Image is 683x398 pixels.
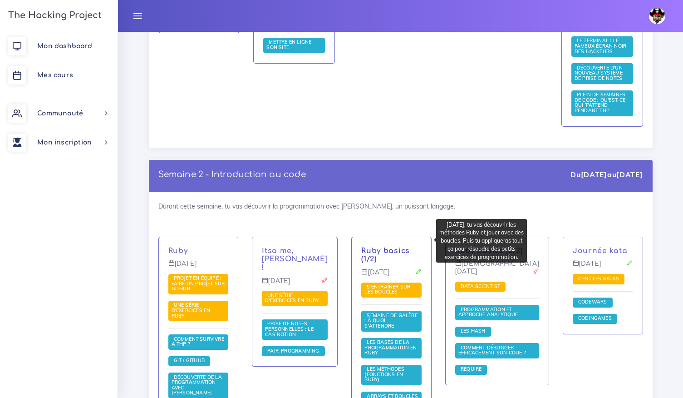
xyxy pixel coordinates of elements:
a: Une série d'exercices en Ruby [172,302,211,319]
a: Ruby basics (1/2) [361,247,410,264]
a: Ruby [168,247,188,255]
div: [DATE], tu vas découvrir les méthodes Ruby et jouer avec des boucles. Puis tu appliqueras tout ça... [436,219,527,263]
a: Le terminal : le fameux écran noir des hackeurs [575,38,627,55]
a: Programmation et approche analytique [458,307,520,318]
a: Plein de semaines de code : qu'est-ce qui t'attend pendant THP [575,92,626,114]
img: avatar [649,8,665,24]
a: Data scientist [458,283,502,289]
span: Plein de semaines de code : qu'est-ce qui t'attend pendant THP [575,91,626,114]
span: Comment survivre à THP ? [172,336,224,348]
span: Découverte d'un nouveau système de prise de notes [575,65,625,81]
a: Une série d'exercices en Ruby [265,293,321,304]
a: Codewars [576,299,609,305]
strong: [DATE] [616,170,643,179]
a: S'entraîner sur les boucles [364,284,410,296]
a: Comment débugger efficacement son code ? [458,344,528,356]
p: [DATE] [361,269,422,283]
a: Projet en équipe : faire un projet sur Github [172,275,225,292]
span: Require [458,366,484,372]
a: Les Hash [458,328,488,334]
span: Une série d'exercices en Ruby [172,302,211,318]
a: Pair-Programming [265,348,321,354]
span: Communauté [37,110,83,117]
a: Itsa me, [PERSON_NAME] ! [262,247,328,272]
span: S'entraîner sur les boucles [364,284,410,295]
span: Codingames [576,315,614,321]
a: Git / Github [172,358,207,364]
span: Pair-Programming [265,348,321,354]
span: Mes cours [37,72,73,79]
p: [DATE] [168,260,229,274]
strong: [DATE] [581,170,607,179]
span: Les Hash [458,328,488,334]
p: [DATE] [262,277,328,292]
span: Mettre en ligne son site [266,39,311,50]
a: C'est les katas [576,276,621,282]
span: Les méthodes (fonctions en Ruby) [364,366,404,383]
a: Découverte de la programmation avec [PERSON_NAME] [172,374,222,396]
span: C'est les katas [576,275,621,282]
a: Découverte d'un nouveau système de prise de notes [575,65,625,82]
a: Comment survivre à THP ? [172,336,224,348]
p: [DATE] [573,260,633,274]
a: Semaine de galère : à quoi s'attendre [364,312,418,329]
a: Semaine 2 - Introduction au code [158,170,306,179]
span: Les bases de la programmation en Ruby [364,339,417,356]
h3: The Hacking Project [5,10,102,20]
a: Prise de notes personnelles : le cas Notion [265,321,314,338]
a: Journée kata [573,247,627,255]
a: Codingames [576,315,614,322]
span: Codewars [576,298,609,305]
span: Mon inscription [37,139,92,146]
a: Les bases de la programmation en Ruby [364,339,417,356]
a: Require [458,366,484,373]
a: Mettre en ligne son site [266,39,311,51]
span: Projet en équipe : faire un projet sur Github [172,275,225,292]
span: Le terminal : le fameux écran noir des hackeurs [575,37,627,54]
div: Du au [570,169,643,180]
a: Les méthodes (fonctions en Ruby) [364,366,404,383]
span: Mon dashboard [37,43,92,50]
p: [DEMOGRAPHIC_DATA][DATE] [455,260,539,282]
